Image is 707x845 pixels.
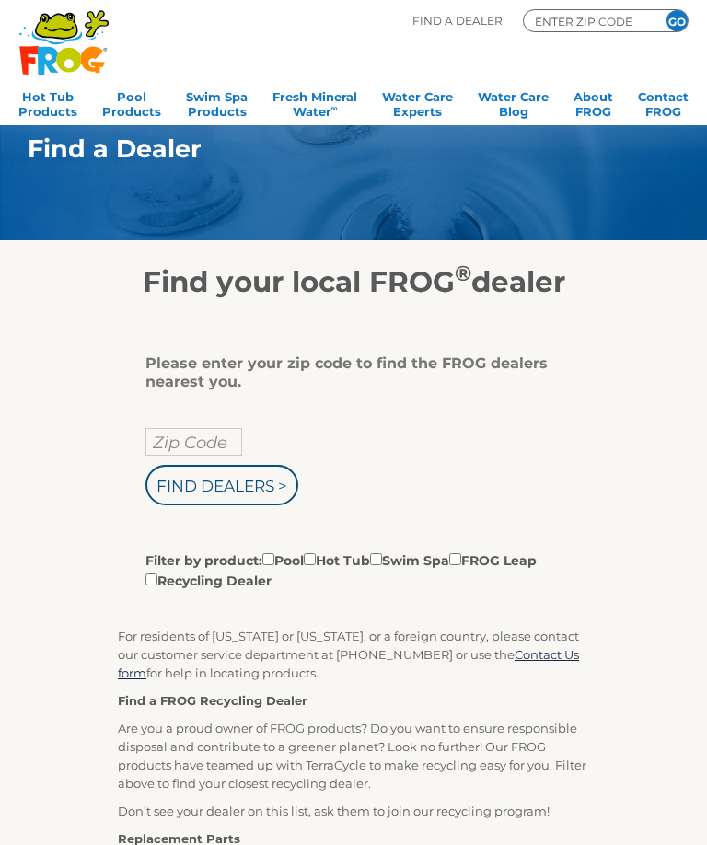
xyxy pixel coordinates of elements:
[145,573,157,585] input: Filter by product:PoolHot TubSwim SpaFROG LeapRecycling Dealer
[102,84,161,121] a: PoolProducts
[382,84,453,121] a: Water CareExperts
[145,354,548,391] div: Please enter your zip code to find the FROG dealers nearest you.
[118,802,589,820] p: Don’t see your dealer on this list, ask them to join our recycling program!
[370,553,382,565] input: Filter by product:PoolHot TubSwim SpaFROG LeapRecycling Dealer
[455,260,471,286] sup: ®
[18,84,77,121] a: Hot TubProducts
[304,553,316,565] input: Filter by product:PoolHot TubSwim SpaFROG LeapRecycling Dealer
[478,84,549,121] a: Water CareBlog
[272,84,357,121] a: Fresh MineralWater∞
[118,693,307,708] strong: Find a FROG Recycling Dealer
[118,719,589,793] p: Are you a proud owner of FROG products? Do you want to ensure responsible disposal and contribute...
[262,553,274,565] input: Filter by product:PoolHot TubSwim SpaFROG LeapRecycling Dealer
[533,13,643,29] input: Zip Code Form
[574,84,613,121] a: AboutFROG
[145,550,548,590] label: Filter by product: Pool Hot Tub Swim Spa FROG Leap Recycling Dealer
[666,10,688,31] input: GO
[638,84,689,121] a: ContactFROG
[145,465,298,505] input: Find Dealers >
[331,103,338,113] sup: ∞
[449,553,461,565] input: Filter by product:PoolHot TubSwim SpaFROG LeapRecycling Dealer
[118,627,589,682] p: For residents of [US_STATE] or [US_STATE], or a foreign country, please contact our customer serv...
[412,9,503,32] p: Find A Dealer
[186,84,248,121] a: Swim SpaProducts
[28,134,636,163] h1: Find a Dealer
